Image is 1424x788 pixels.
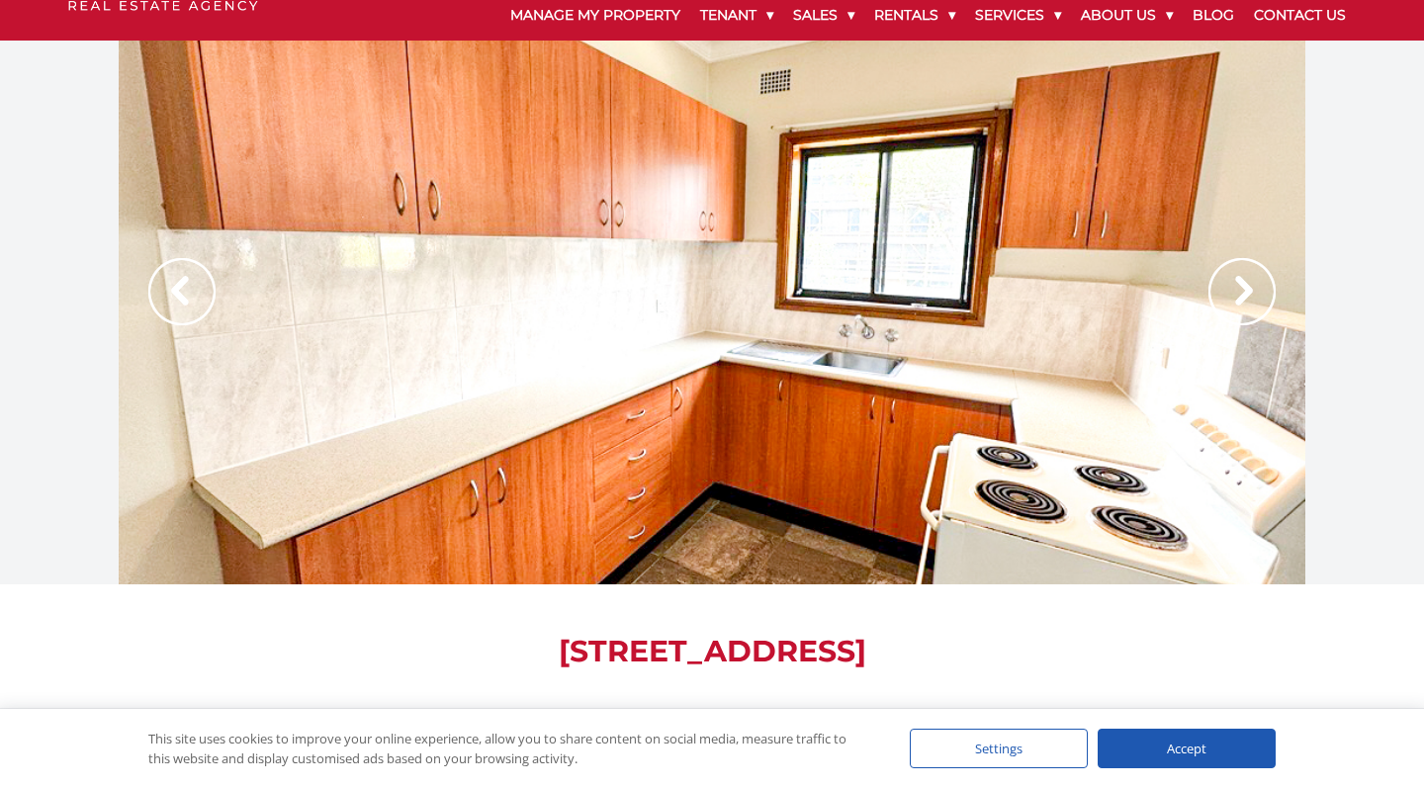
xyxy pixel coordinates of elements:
div: This site uses cookies to improve your online experience, allow you to share content on social me... [148,729,870,768]
img: Arrow slider [1208,258,1276,325]
h1: [STREET_ADDRESS] [119,634,1305,669]
div: Accept [1098,729,1276,768]
img: Arrow slider [148,258,216,325]
div: Settings [910,729,1088,768]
